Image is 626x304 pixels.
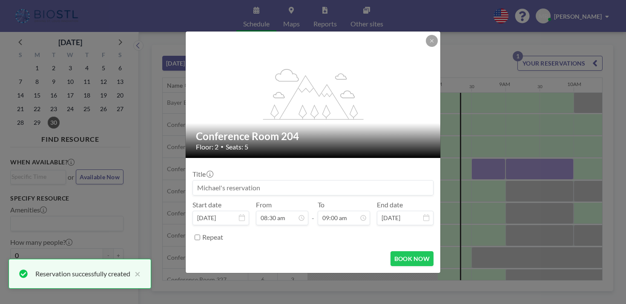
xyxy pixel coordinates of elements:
[196,143,218,151] span: Floor: 2
[318,201,324,209] label: To
[221,143,224,150] span: •
[202,233,223,241] label: Repeat
[35,269,130,279] div: Reservation successfully created
[196,130,431,143] h2: Conference Room 204
[193,181,433,195] input: Michael's reservation
[192,170,212,178] label: Title
[391,251,434,266] button: BOOK NOW
[377,201,403,209] label: End date
[130,269,141,279] button: close
[263,68,364,119] g: flex-grow: 1.2;
[256,201,272,209] label: From
[192,201,221,209] label: Start date
[226,143,248,151] span: Seats: 5
[312,204,314,222] span: -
